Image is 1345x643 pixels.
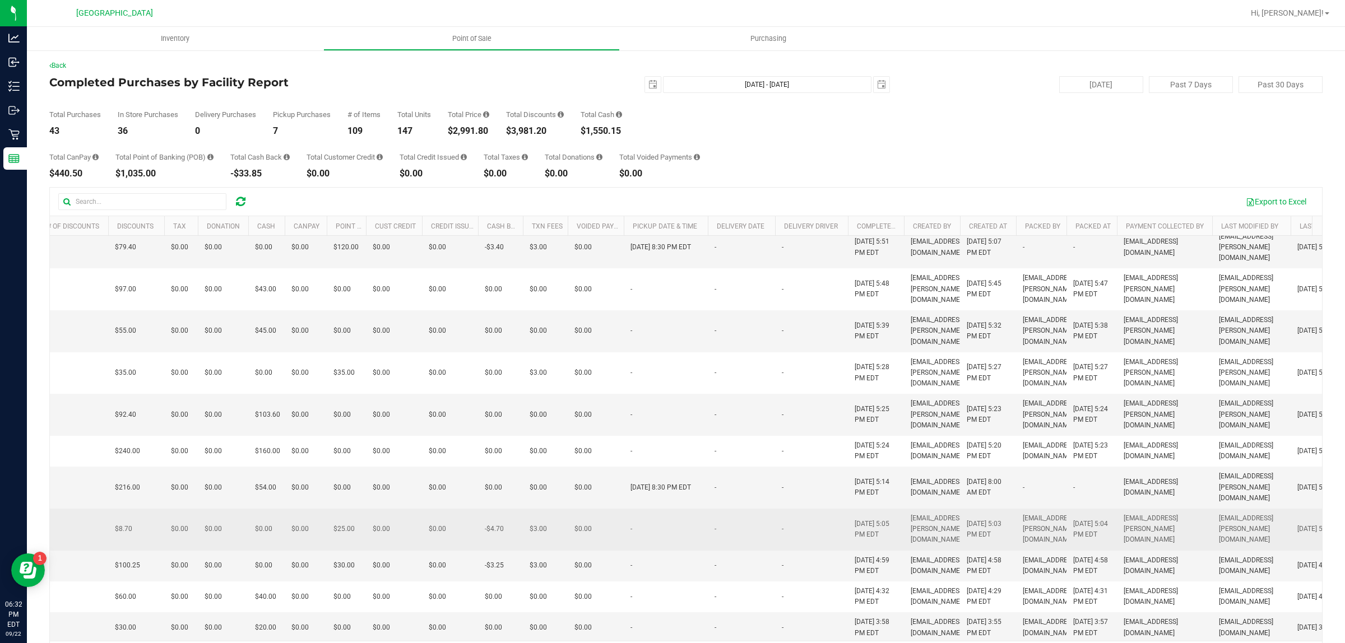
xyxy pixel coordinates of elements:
[715,560,716,571] span: -
[448,127,489,136] div: $2,991.80
[207,153,214,161] i: Sum of the successful, non-voided point-of-banking payment transactions, both via payment termina...
[115,242,136,253] span: $79.40
[1059,76,1143,93] button: [DATE]
[1073,242,1075,253] span: -
[257,222,275,230] a: Cash
[574,446,592,456] span: $0.00
[291,242,309,253] span: $0.00
[1124,513,1205,546] span: [EMAIL_ADDRESS][PERSON_NAME][DOMAIN_NAME]
[484,169,528,178] div: $0.00
[630,446,632,456] span: -
[205,482,222,493] span: $0.00
[1124,555,1205,576] span: [EMAIL_ADDRESS][DOMAIN_NAME]
[1219,398,1284,431] span: [EMAIL_ADDRESS][PERSON_NAME][DOMAIN_NAME]
[8,81,20,92] inline-svg: Inventory
[530,524,547,534] span: $3.00
[255,446,280,456] span: $160.00
[911,398,965,431] span: [EMAIL_ADDRESS][PERSON_NAME][DOMAIN_NAME]
[291,482,309,493] span: $0.00
[1025,222,1060,230] a: Packed By
[400,153,467,161] div: Total Credit Issued
[485,482,502,493] span: $0.00
[373,325,390,336] span: $0.00
[284,153,290,161] i: Sum of the cash-back amounts from rounded-up electronic payments for all purchases in the date ra...
[782,482,783,493] span: -
[484,153,528,161] div: Total Taxes
[855,404,897,425] span: [DATE] 5:25 PM EDT
[273,111,331,118] div: Pickup Purchases
[373,482,390,493] span: $0.00
[333,325,351,336] span: $0.00
[255,524,272,534] span: $0.00
[1126,222,1204,230] a: Payment Collected By
[1124,315,1205,347] span: [EMAIL_ADDRESS][PERSON_NAME][DOMAIN_NAME]
[171,524,188,534] span: $0.00
[1073,278,1110,300] span: [DATE] 5:47 PM EDT
[49,169,99,178] div: $440.50
[485,325,502,336] span: $0.00
[333,367,355,378] span: $35.00
[717,222,764,230] a: Delivery Date
[230,169,290,178] div: -$33.85
[574,482,592,493] span: $0.00
[255,242,272,253] span: $0.00
[911,273,965,305] span: [EMAIL_ADDRESS][PERSON_NAME][DOMAIN_NAME]
[530,325,547,336] span: $0.00
[291,524,309,534] span: $0.00
[545,153,602,161] div: Total Donations
[448,111,489,118] div: Total Price
[118,111,178,118] div: In Store Purchases
[115,524,132,534] span: $8.70
[630,325,632,336] span: -
[49,76,474,88] h4: Completed Purchases by Facility Report
[630,284,632,295] span: -
[1023,440,1077,462] span: [EMAIL_ADDRESS][DOMAIN_NAME]
[1073,586,1110,607] span: [DATE] 4:31 PM EDT
[1124,236,1205,258] span: [EMAIL_ADDRESS][DOMAIN_NAME]
[429,284,446,295] span: $0.00
[115,169,214,178] div: $1,035.00
[967,440,1009,462] span: [DATE] 5:20 PM EDT
[429,482,446,493] span: $0.00
[255,325,276,336] span: $45.00
[291,560,309,571] span: $0.00
[173,222,186,230] a: Tax
[874,77,889,92] span: select
[291,367,309,378] span: $0.00
[630,367,632,378] span: -
[4,1,9,12] span: 1
[967,404,1009,425] span: [DATE] 5:23 PM EDT
[115,284,136,295] span: $97.00
[1219,231,1284,264] span: [EMAIL_ADDRESS][PERSON_NAME][DOMAIN_NAME]
[967,477,1009,498] span: [DATE] 8:00 AM EDT
[967,519,1009,540] span: [DATE] 5:03 PM EDT
[715,284,716,295] span: -
[1023,555,1077,576] span: [EMAIL_ADDRESS][DOMAIN_NAME]
[307,169,383,178] div: $0.00
[485,367,502,378] span: $0.00
[715,524,716,534] span: -
[49,127,101,136] div: 43
[429,446,446,456] span: $0.00
[333,524,355,534] span: $25.00
[506,111,564,118] div: Total Discounts
[11,553,45,587] iframe: Resource center
[76,8,153,18] span: [GEOGRAPHIC_DATA]
[630,409,632,420] span: -
[291,325,309,336] span: $0.00
[207,222,240,230] a: Donation
[8,129,20,140] inline-svg: Retail
[205,446,222,456] span: $0.00
[47,222,99,230] a: # of Discounts
[857,222,905,230] a: Completed At
[117,222,154,230] a: Discounts
[1073,404,1110,425] span: [DATE] 5:24 PM EDT
[715,367,716,378] span: -
[373,409,390,420] span: $0.00
[8,153,20,164] inline-svg: Reports
[115,325,136,336] span: $55.00
[115,560,140,571] span: $100.25
[782,524,783,534] span: -
[483,111,489,118] i: Sum of the total prices of all purchases in the date range.
[1023,315,1077,347] span: [EMAIL_ADDRESS][PERSON_NAME][DOMAIN_NAME]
